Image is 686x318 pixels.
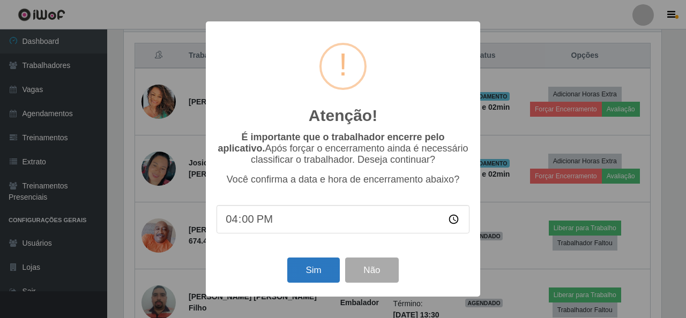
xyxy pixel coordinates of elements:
[309,106,377,125] h2: Atenção!
[345,258,398,283] button: Não
[218,132,444,154] b: É importante que o trabalhador encerre pelo aplicativo.
[217,174,469,185] p: Você confirma a data e hora de encerramento abaixo?
[287,258,339,283] button: Sim
[217,132,469,165] p: Após forçar o encerramento ainda é necessário classificar o trabalhador. Deseja continuar?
